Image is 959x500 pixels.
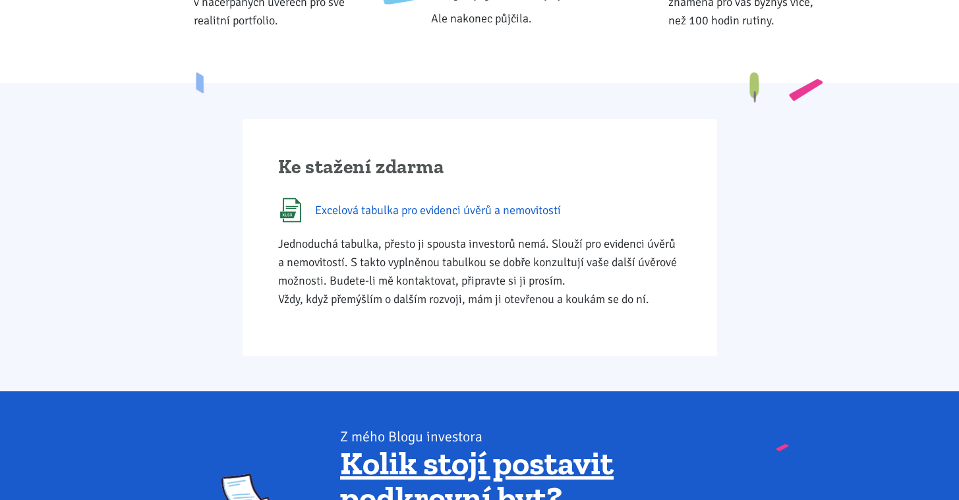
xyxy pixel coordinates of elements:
span: Excelová tabulka pro evidenci úvěrů a nemovitostí [315,201,561,219]
p: Jednoduchá tabulka, přesto ji spousta investorů nemá. Slouží pro evidenci úvěrů a nemovitostí. S ... [278,235,682,308]
img: XLSX (Excel) [278,198,303,223]
div: Ale nakonec půjčila. [431,9,589,28]
div: Z mého Blogu investora [340,428,738,446]
h2: Ke stažení zdarma [278,155,682,180]
a: Excelová tabulka pro evidenci úvěrů a nemovitostí [278,198,682,223]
